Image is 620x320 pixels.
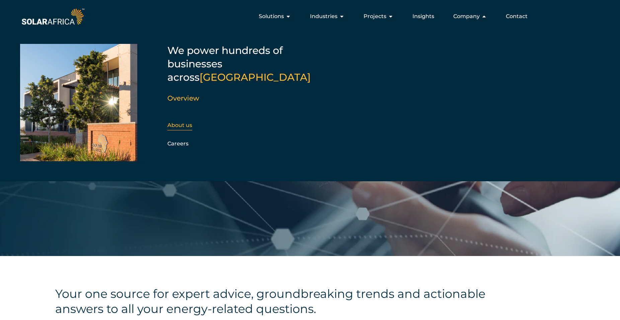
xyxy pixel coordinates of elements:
a: About us [167,122,192,128]
span: Solutions [259,12,284,20]
span: [GEOGRAPHIC_DATA] [200,71,311,83]
h5: We power hundreds of businesses across [167,44,335,84]
h4: Your one source for expert advice, groundbreaking trends and actionable answers to all your energ... [55,286,525,316]
nav: Menu [86,10,533,23]
span: Industries [310,12,337,20]
a: Overview [167,94,199,102]
a: Insights [412,12,434,20]
a: Contact [506,12,528,20]
a: Careers [167,140,188,147]
div: Menu Toggle [86,10,533,23]
span: Company [453,12,480,20]
span: Projects [364,12,386,20]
